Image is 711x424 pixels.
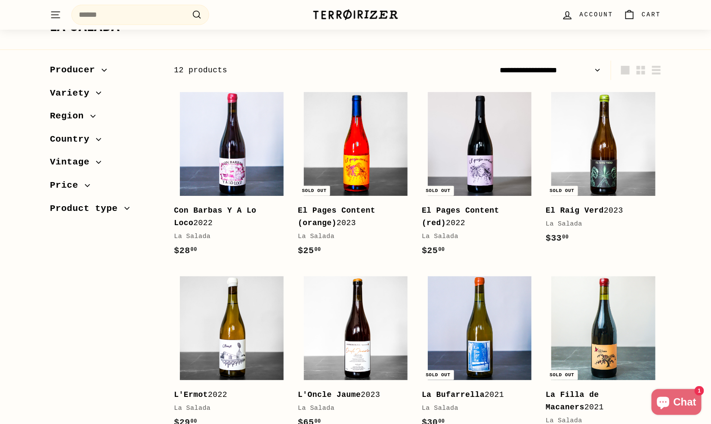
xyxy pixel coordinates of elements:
sup: 00 [315,247,321,253]
div: Sold out [299,186,330,196]
div: 2023 [298,389,405,401]
a: Cart [618,2,666,28]
button: Price [50,176,160,199]
div: Sold out [423,370,454,380]
a: Con Barbas Y A Lo Loco2022La Salada [174,87,289,266]
a: Account [556,2,618,28]
b: L'Oncle Jaume [298,390,361,399]
h1: La Salada [50,17,661,34]
button: Product type [50,199,160,223]
div: 2021 [422,389,529,401]
a: Sold out El Raig Verd2023La Salada [546,87,661,254]
div: 2022 [174,389,281,401]
sup: 00 [191,247,197,253]
b: La Filla de Macaners [546,390,599,412]
b: Con Barbas Y A Lo Loco [174,206,256,227]
span: Region [50,109,90,124]
span: $25 [422,246,445,256]
div: La Salada [546,219,652,229]
b: L'Ermot [174,390,208,399]
div: 12 products [174,64,417,77]
span: $28 [174,246,197,256]
span: Vintage [50,155,96,170]
inbox-online-store-chat: Shopify online store chat [649,389,704,417]
button: Producer [50,61,160,84]
span: Country [50,132,96,147]
b: El Pages Content (red) [422,206,499,227]
div: La Salada [174,232,281,242]
b: El Raig Verd [546,206,604,215]
span: Account [580,10,613,19]
button: Region [50,107,160,130]
span: $33 [546,233,569,243]
div: 2021 [546,389,652,414]
div: 2023 [298,204,405,229]
a: Sold out El Pages Content (orange)2023La Salada [298,87,413,266]
b: El Pages Content (orange) [298,206,375,227]
span: Product type [50,201,124,216]
span: $25 [298,246,321,256]
div: La Salada [174,403,281,414]
a: Sold out El Pages Content (red)2022La Salada [422,87,537,266]
div: La Salada [298,232,405,242]
div: 2022 [174,204,281,229]
div: Sold out [423,186,454,196]
span: Producer [50,63,102,77]
span: Price [50,178,85,193]
div: La Salada [422,232,529,242]
sup: 00 [439,247,445,253]
button: Vintage [50,153,160,176]
span: Variety [50,86,96,101]
div: 2022 [422,204,529,229]
div: La Salada [422,403,529,414]
button: Country [50,130,160,153]
span: Cart [642,10,661,19]
sup: 00 [562,234,569,240]
button: Variety [50,84,160,107]
div: La Salada [298,403,405,414]
div: 2023 [546,204,652,217]
b: La Bufarrella [422,390,485,399]
div: Sold out [546,370,578,380]
div: Sold out [546,186,578,196]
